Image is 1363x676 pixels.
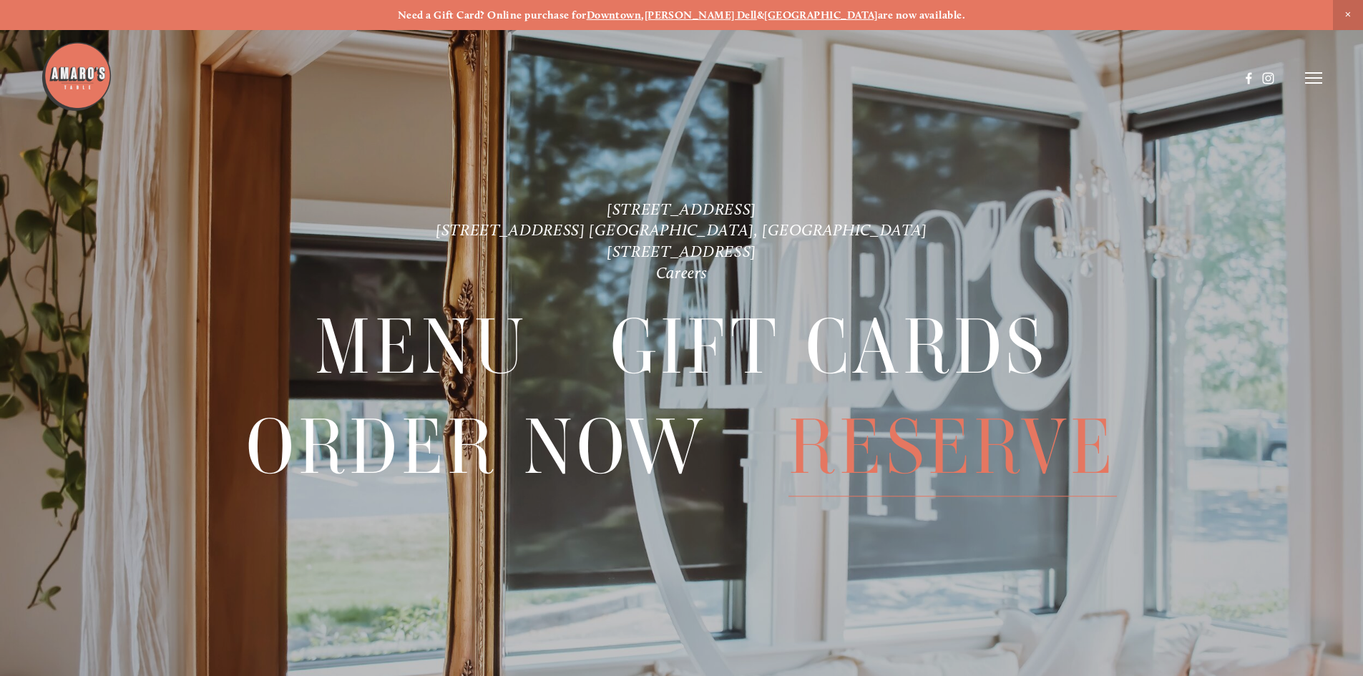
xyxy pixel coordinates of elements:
img: Amaro's Table [41,41,112,112]
strong: , [641,9,644,21]
a: Downtown [587,9,642,21]
strong: are now available. [878,9,965,21]
strong: & [757,9,764,21]
a: Gift Cards [610,298,1048,396]
a: [GEOGRAPHIC_DATA] [764,9,878,21]
a: Menu [315,298,528,396]
a: [STREET_ADDRESS] [GEOGRAPHIC_DATA], [GEOGRAPHIC_DATA] [436,220,927,240]
a: Careers [656,263,708,283]
span: Gift Cards [610,298,1048,397]
strong: Need a Gift Card? Online purchase for [398,9,587,21]
span: Menu [315,298,528,397]
a: [STREET_ADDRESS] [607,200,756,219]
a: [STREET_ADDRESS] [607,242,756,261]
a: Order Now [246,398,706,496]
a: Reserve [788,398,1117,496]
a: [PERSON_NAME] Dell [645,9,757,21]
